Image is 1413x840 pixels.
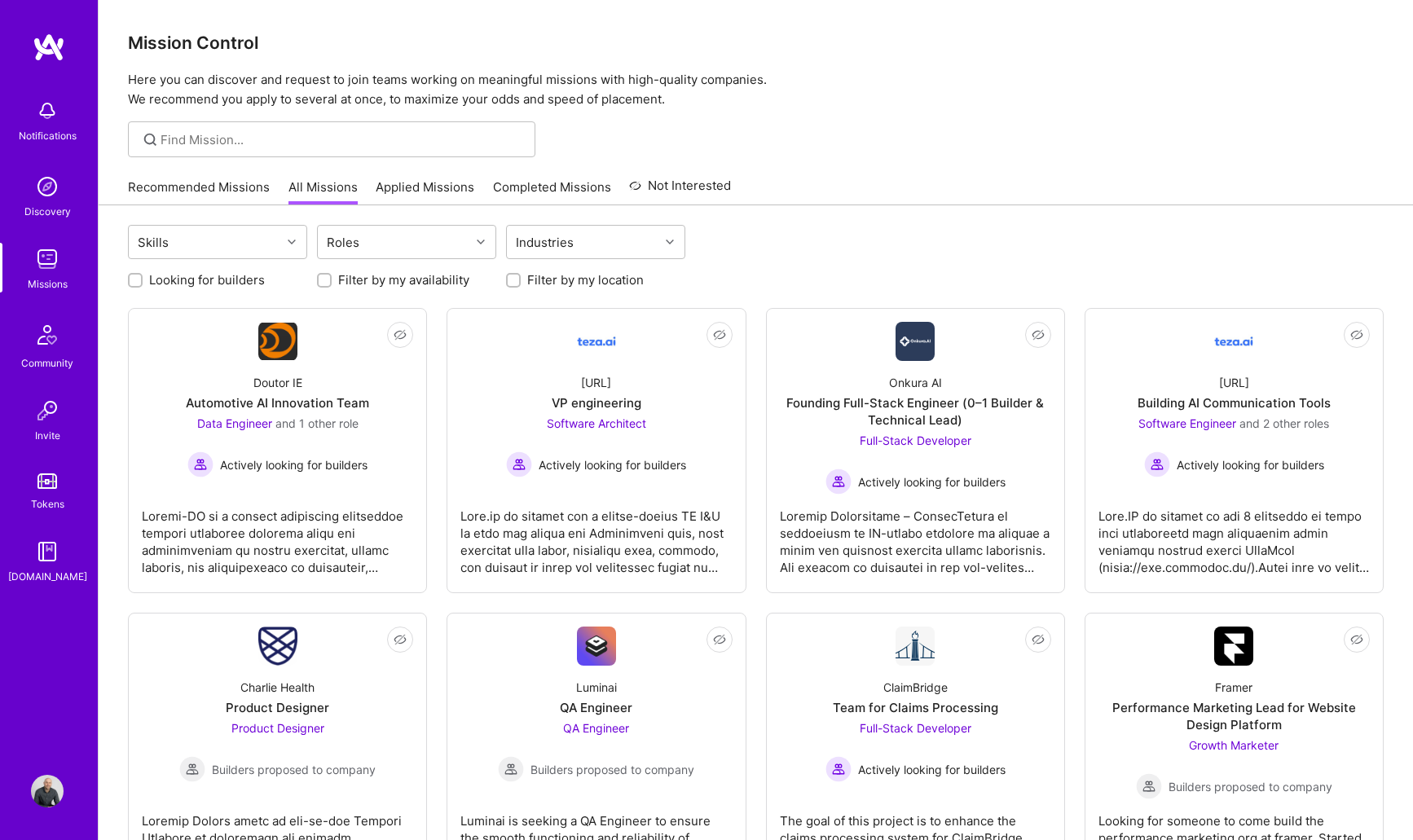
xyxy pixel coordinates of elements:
[31,95,64,127] img: bell
[1215,679,1252,696] div: Framer
[1098,699,1370,733] div: Performance Marketing Lead for Website Design Platform
[1138,416,1236,430] span: Software Engineer
[493,178,611,205] a: Completed Missions
[394,328,407,341] i: icon EyeClosed
[530,761,694,778] span: Builders proposed to company
[161,131,523,148] input: Find Mission...
[833,699,998,716] div: Team for Claims Processing
[1219,374,1249,391] div: [URL]
[338,271,469,288] label: Filter by my availability
[134,231,173,254] div: Skills
[149,271,265,288] label: Looking for builders
[552,394,641,411] div: VP engineering
[37,473,57,489] img: tokens
[258,323,297,360] img: Company Logo
[460,495,732,576] div: Lore.ip do sitamet con a elitse-doeius TE I&U la etdo mag aliqua eni Adminimveni quis, nost exerc...
[825,756,852,782] img: Actively looking for builders
[1169,778,1332,795] span: Builders proposed to company
[31,243,64,275] img: teamwork
[666,238,674,246] i: icon Chevron
[506,451,532,477] img: Actively looking for builders
[581,374,611,391] div: [URL]
[179,756,205,782] img: Builders proposed to company
[860,433,971,447] span: Full-Stack Developer
[31,775,64,807] img: User Avatar
[31,495,64,512] div: Tokens
[21,354,73,372] div: Community
[780,394,1051,429] div: Founding Full-Stack Engineer (0–1 Builder & Technical Lead)
[187,451,213,477] img: Actively looking for builders
[288,178,358,205] a: All Missions
[1136,773,1162,799] img: Builders proposed to company
[186,394,369,411] div: Automotive AI Innovation Team
[141,130,160,149] i: icon SearchGrey
[713,328,726,341] i: icon EyeClosed
[394,633,407,646] i: icon EyeClosed
[220,456,368,473] span: Actively looking for builders
[376,178,474,205] a: Applied Missions
[860,721,971,735] span: Full-Stack Developer
[780,322,1051,579] a: Company LogoOnkura AIFounding Full-Stack Engineer (0–1 Builder & Technical Lead)Full-Stack Develo...
[197,416,272,430] span: Data Engineer
[713,633,726,646] i: icon EyeClosed
[31,170,64,203] img: discovery
[883,679,948,696] div: ClaimBridge
[1189,738,1279,752] span: Growth Marketer
[240,679,315,696] div: Charlie Health
[323,231,363,254] div: Roles
[258,627,297,666] img: Company Logo
[576,679,617,696] div: Luminai
[780,495,1051,576] div: Loremip Dolorsitame – ConsecTetura el seddoeiusm te IN-utlabo etdolore ma aliquae a minim ven qui...
[547,416,646,430] span: Software Architect
[858,761,1006,778] span: Actively looking for builders
[1138,394,1331,411] div: Building AI Communication Tools
[1098,495,1370,576] div: Lore.IP do sitamet co adi 8 elitseddo ei tempo inci utlaboreetd magn aliquaenim admin veniamqu no...
[128,178,270,205] a: Recommended Missions
[231,721,324,735] span: Product Designer
[31,394,64,427] img: Invite
[1214,627,1253,666] img: Company Logo
[539,456,686,473] span: Actively looking for builders
[8,568,87,585] div: [DOMAIN_NAME]
[275,416,359,430] span: and 1 other role
[477,238,485,246] i: icon Chevron
[563,721,629,735] span: QA Engineer
[896,627,935,666] img: Company Logo
[33,33,65,62] img: logo
[1032,633,1045,646] i: icon EyeClosed
[28,275,68,292] div: Missions
[1098,322,1370,579] a: Company Logo[URL]Building AI Communication ToolsSoftware Engineer and 2 other rolesActively looki...
[288,238,296,246] i: icon Chevron
[577,322,616,361] img: Company Logo
[577,627,616,666] img: Company Logo
[1177,456,1324,473] span: Actively looking for builders
[512,231,578,254] div: Industries
[35,427,60,444] div: Invite
[19,127,77,144] div: Notifications
[629,176,731,205] a: Not Interested
[128,70,1384,109] p: Here you can discover and request to join teams working on meaningful missions with high-quality ...
[1350,633,1363,646] i: icon EyeClosed
[24,203,71,220] div: Discovery
[253,374,302,391] div: Doutor IE
[1032,328,1045,341] i: icon EyeClosed
[128,33,1384,53] h3: Mission Control
[212,761,376,778] span: Builders proposed to company
[896,322,935,361] img: Company Logo
[498,756,524,782] img: Builders proposed to company
[1239,416,1329,430] span: and 2 other roles
[1144,451,1170,477] img: Actively looking for builders
[1350,328,1363,341] i: icon EyeClosed
[31,535,64,568] img: guide book
[142,322,413,579] a: Company LogoDoutor IEAutomotive AI Innovation TeamData Engineer and 1 other roleActively looking ...
[527,271,644,288] label: Filter by my location
[226,699,329,716] div: Product Designer
[858,473,1006,490] span: Actively looking for builders
[27,775,68,807] a: User Avatar
[142,495,413,576] div: Loremi-DO si a consect adipiscing elitseddoe tempori utlaboree dolorema aliqu eni adminimveniam q...
[825,468,852,495] img: Actively looking for builders
[889,374,942,391] div: Onkura AI
[1214,322,1253,361] img: Company Logo
[560,699,632,716] div: QA Engineer
[28,315,67,354] img: Community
